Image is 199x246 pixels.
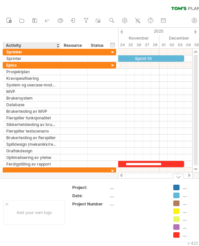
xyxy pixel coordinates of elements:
div: Wednesday, 3 December 2025 [176,42,184,48]
div: Sprinter [6,55,57,62]
div: Thursday, 4 December 2025 [184,42,192,48]
div: Thursday, 27 November 2025 [143,42,151,48]
div: Sprint 10 [102,55,184,62]
div: Ferdigstilling av rapport [6,161,57,167]
div: System og usecase modellering [6,82,57,88]
div: .... [110,185,165,190]
div: Flerspiller funksjonalitet [6,115,57,121]
div: Wednesday, 26 November 2025 [135,42,143,48]
div: Sprinter [6,49,57,55]
div: Sikkerhetstesting av brukersystem [6,121,57,128]
div: hide legend [173,174,184,179]
div: Brukersystem [6,95,57,101]
div: Activity [6,42,57,49]
div: Spilldesign (mekanikk/regler) [6,141,57,147]
div: Brukertesting av flerspiller [6,135,57,141]
div: Kravspesifisering [6,75,57,81]
div: MVP [6,88,57,95]
div: Project: [72,185,109,190]
div: Monday, 1 December 2025 [159,42,168,48]
div: Prosjektplan [6,69,57,75]
div: Add your own logo [3,200,65,225]
div: Monday, 24 November 2025 [118,42,126,48]
div: v 422 [187,241,198,246]
div: Tuesday, 25 November 2025 [126,42,135,48]
div: Friday, 28 November 2025 [151,42,159,48]
div: Grafiskdesign [6,148,57,154]
div: Brukertesting av MVP [6,108,57,114]
div: Epics [6,62,57,68]
div: Flerspiller testscenario [6,128,57,134]
div: Database [6,102,57,108]
div: .... [110,193,165,199]
div: Project Number [72,201,109,207]
div: Optimalisering av ytelse [6,154,57,161]
div: Resource [64,42,84,49]
div: .... [110,201,165,207]
div: Date: [72,193,109,199]
div: Tuesday, 2 December 2025 [168,42,176,48]
div: Status [91,42,105,49]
